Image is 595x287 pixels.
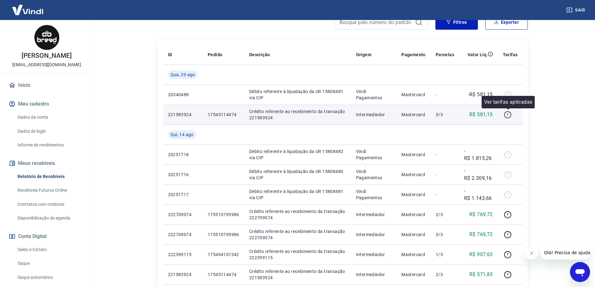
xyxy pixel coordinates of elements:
img: aca19e66-decf-4676-9a4b-95233c03c037.jpeg [34,25,59,50]
span: Qua, 20 ago [171,72,195,78]
p: Pedido [208,52,222,58]
p: Débito referente à liquidação da UR 15808480 via CIP [249,168,346,181]
p: - [436,171,454,178]
iframe: Botão para abrir a janela de mensagens [570,262,590,282]
p: 17545114474 [208,111,239,118]
p: Pagamento [401,52,426,58]
p: [EMAIL_ADDRESS][DOMAIN_NAME] [12,62,81,68]
p: Crédito referente ao recebimento da transação 221583924 [249,108,346,121]
p: Vindi Pagamentos [356,148,392,161]
p: 20251716 [168,171,198,178]
a: Saldo e Extrato [15,243,86,256]
iframe: Fechar mensagem [525,247,538,260]
a: Relatório de Recebíveis [15,170,86,183]
p: R$ 769,72 [469,231,493,238]
p: Parcelas [436,52,454,58]
p: Mastercard [401,271,426,278]
p: R$ 907,63 [469,251,493,258]
button: Meus recebíveis [7,156,86,170]
span: Qui, 14 ago [171,131,194,138]
p: Débito referente à liquidação da UR 15808481 via CIP [249,188,346,201]
p: -R$ 581,15 [468,91,493,98]
p: 3/3 [436,111,454,118]
p: [PERSON_NAME] [22,52,72,59]
p: Vindi Pagamentos [356,168,392,181]
p: Ver tarifas aplicadas [484,98,532,106]
span: Olá! Precisa de ajuda? [4,4,52,9]
button: Conta Digital [7,230,86,243]
p: Origem [356,52,371,58]
p: Intermediador [356,271,392,278]
p: Débito referente à liquidação da UR 15808481 via CIP [249,88,346,101]
p: Mastercard [401,251,426,258]
input: Busque pelo número do pedido [340,17,413,27]
p: Intermediador [356,231,392,238]
button: Exportar [485,15,528,30]
p: Crédito referente ao recebimento da transação 222709074 [249,228,346,241]
p: - [436,92,454,98]
p: Tarifas [503,52,518,58]
p: - [436,151,454,158]
a: Início [7,78,86,92]
p: ID [168,52,172,58]
p: Vindi Pagamentos [356,88,392,101]
p: Mastercard [401,211,426,218]
p: 175510795986 [208,211,239,218]
a: Dados da conta [15,111,86,124]
a: Recebíveis Futuros Online [15,184,86,197]
a: Saque [15,257,86,270]
p: Mastercard [401,92,426,98]
iframe: Mensagem da empresa [540,246,590,260]
p: 222399115 [168,251,198,258]
p: 17545114474 [208,271,239,278]
p: R$ 769,72 [469,211,493,218]
p: Descrição [249,52,270,58]
p: 20251718 [168,151,198,158]
p: -R$ 2.309,16 [464,167,493,182]
img: Vindi [7,0,48,19]
button: Sair [565,4,588,16]
p: -R$ 1.815,26 [464,147,493,162]
p: - [436,191,454,198]
p: Crédito referente ao recebimento da transação 222399115 [249,248,346,261]
p: 221583924 [168,271,198,278]
p: Mastercard [401,151,426,158]
p: 3/3 [436,231,454,238]
a: Dados de login [15,125,86,138]
p: 2/3 [436,271,454,278]
p: Mastercard [401,111,426,118]
p: Mastercard [401,191,426,198]
p: Mastercard [401,171,426,178]
p: 175510795986 [208,231,239,238]
p: 2/3 [436,211,454,218]
a: Contratos com credores [15,198,86,211]
p: Crédito referente ao recebimento da transação 222709074 [249,208,346,221]
p: 222709074 [168,231,198,238]
p: Crédito referente ao recebimento da transação 221583924 [249,268,346,281]
a: Disponibilização de agenda [15,212,86,225]
p: Valor Líq. [468,52,488,58]
p: R$ 581,15 [469,111,493,118]
button: Filtros [435,15,478,30]
p: Intermediador [356,111,392,118]
p: 20340488 [168,92,198,98]
p: -R$ 1.143,66 [464,187,493,202]
a: Saque automático [15,271,86,284]
p: 1/3 [436,251,454,258]
p: Vindi Pagamentos [356,188,392,201]
a: Informe de rendimentos [15,139,86,151]
p: 175494107342 [208,251,239,258]
p: 221583924 [168,111,198,118]
p: 222709074 [168,211,198,218]
p: Débito referente à liquidação da UR 15808482 via CIP [249,148,346,161]
p: Intermediador [356,211,392,218]
p: Intermediador [356,251,392,258]
p: 20251717 [168,191,198,198]
p: R$ 571,83 [469,271,493,278]
p: Mastercard [401,231,426,238]
button: Meu cadastro [7,97,86,111]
